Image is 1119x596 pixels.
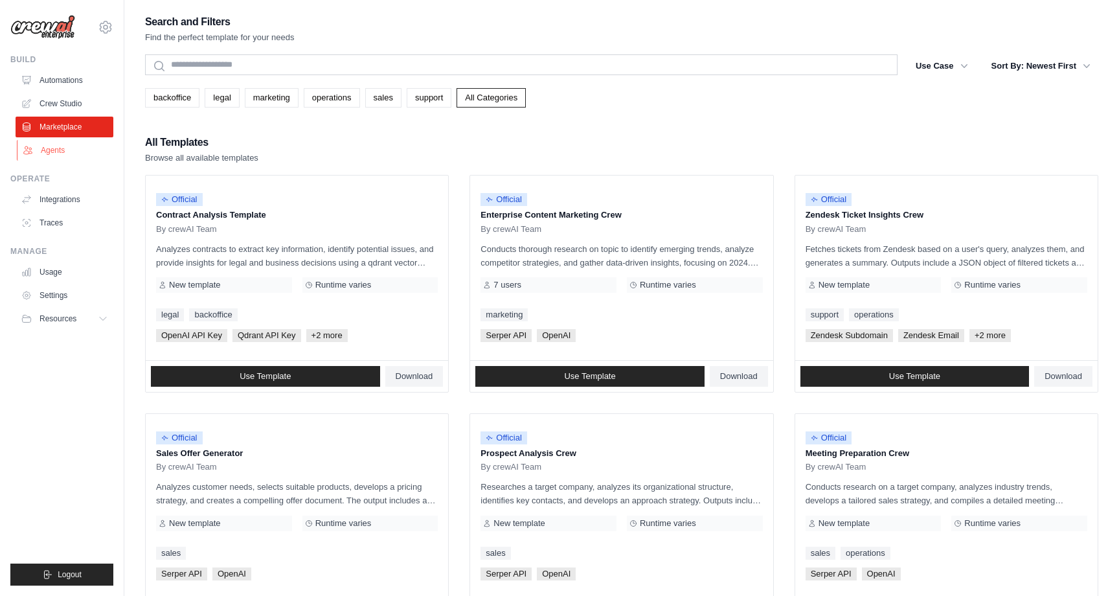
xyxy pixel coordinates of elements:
[365,88,401,108] a: sales
[819,518,870,529] span: New template
[156,480,438,507] p: Analyzes customer needs, selects suitable products, develops a pricing strategy, and creates a co...
[156,209,438,222] p: Contract Analysis Template
[16,212,113,233] a: Traces
[156,431,203,444] span: Official
[145,31,295,44] p: Find the perfect template for your needs
[304,88,360,108] a: operations
[806,462,866,472] span: By crewAI Team
[205,88,239,108] a: legal
[156,193,203,206] span: Official
[58,569,82,580] span: Logout
[862,567,901,580] span: OpenAI
[16,93,113,114] a: Crew Studio
[315,280,372,290] span: Runtime varies
[10,246,113,257] div: Manage
[156,567,207,580] span: Serper API
[800,366,1030,387] a: Use Template
[151,366,380,387] a: Use Template
[10,174,113,184] div: Operate
[806,209,1087,222] p: Zendesk Ticket Insights Crew
[806,308,844,321] a: support
[145,152,258,165] p: Browse all available templates
[16,262,113,282] a: Usage
[480,329,532,342] span: Serper API
[480,547,510,560] a: sales
[806,329,893,342] span: Zendesk Subdomain
[385,366,444,387] a: Download
[306,329,348,342] span: +2 more
[232,329,301,342] span: Qdrant API Key
[841,547,890,560] a: operations
[480,224,541,235] span: By crewAI Team
[145,13,295,31] h2: Search and Filters
[480,462,541,472] span: By crewAI Team
[806,224,866,235] span: By crewAI Team
[480,567,532,580] span: Serper API
[212,567,251,580] span: OpenAI
[16,70,113,91] a: Automations
[156,447,438,460] p: Sales Offer Generator
[457,88,526,108] a: All Categories
[156,547,186,560] a: sales
[475,366,705,387] a: Use Template
[480,242,762,269] p: Conducts thorough research on topic to identify emerging trends, analyze competitor strategies, a...
[10,54,113,65] div: Build
[806,480,1087,507] p: Conducts research on a target company, analyzes industry trends, develops a tailored sales strate...
[480,193,527,206] span: Official
[564,371,615,382] span: Use Template
[537,567,576,580] span: OpenAI
[156,242,438,269] p: Analyzes contracts to extract key information, identify potential issues, and provide insights fo...
[16,189,113,210] a: Integrations
[240,371,291,382] span: Use Template
[156,224,217,235] span: By crewAI Team
[1045,371,1082,382] span: Download
[806,547,835,560] a: sales
[710,366,768,387] a: Download
[806,431,852,444] span: Official
[16,285,113,306] a: Settings
[480,308,528,321] a: marketing
[889,371,940,382] span: Use Template
[493,280,521,290] span: 7 users
[16,117,113,137] a: Marketplace
[40,314,76,324] span: Resources
[156,462,217,472] span: By crewAI Team
[480,431,527,444] span: Official
[493,518,545,529] span: New template
[169,280,220,290] span: New template
[17,140,115,161] a: Agents
[315,518,372,529] span: Runtime varies
[480,480,762,507] p: Researches a target company, analyzes its organizational structure, identifies key contacts, and ...
[156,308,184,321] a: legal
[898,329,964,342] span: Zendesk Email
[806,447,1087,460] p: Meeting Preparation Crew
[245,88,299,108] a: marketing
[908,54,976,78] button: Use Case
[407,88,451,108] a: support
[964,280,1021,290] span: Runtime varies
[806,567,857,580] span: Serper API
[537,329,576,342] span: OpenAI
[10,564,113,586] button: Logout
[806,193,852,206] span: Official
[984,54,1098,78] button: Sort By: Newest First
[480,209,762,222] p: Enterprise Content Marketing Crew
[480,447,762,460] p: Prospect Analysis Crew
[1034,366,1092,387] a: Download
[169,518,220,529] span: New template
[145,88,199,108] a: backoffice
[640,518,696,529] span: Runtime varies
[189,308,237,321] a: backoffice
[849,308,899,321] a: operations
[10,15,75,40] img: Logo
[964,518,1021,529] span: Runtime varies
[720,371,758,382] span: Download
[156,329,227,342] span: OpenAI API Key
[145,133,258,152] h2: All Templates
[396,371,433,382] span: Download
[969,329,1011,342] span: +2 more
[640,280,696,290] span: Runtime varies
[819,280,870,290] span: New template
[16,308,113,329] button: Resources
[806,242,1087,269] p: Fetches tickets from Zendesk based on a user's query, analyzes them, and generates a summary. Out...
